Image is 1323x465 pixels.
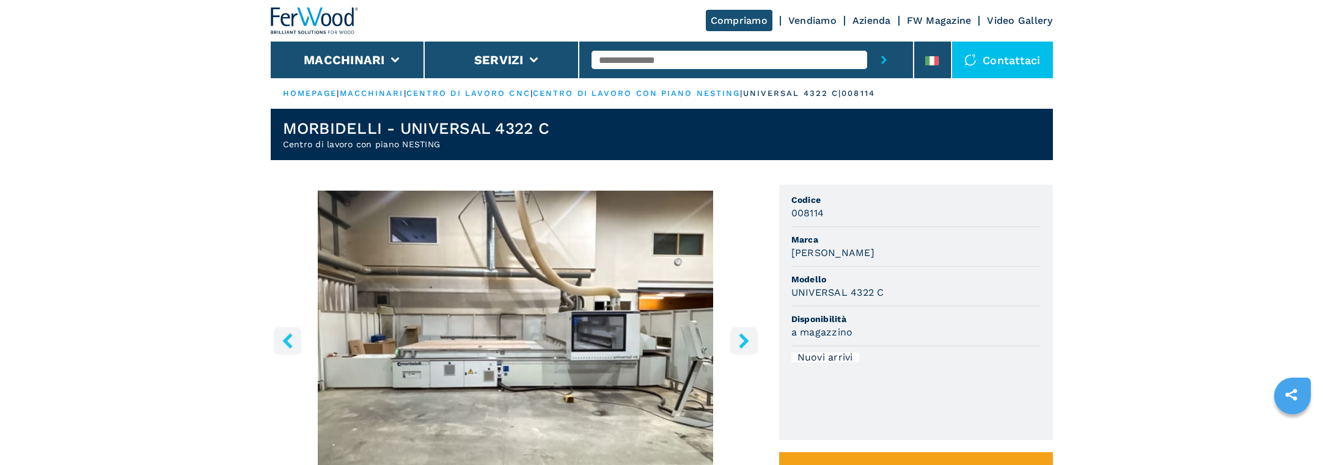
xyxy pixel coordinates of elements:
[706,10,772,31] a: Compriamo
[740,89,742,98] span: |
[841,88,875,99] p: 008114
[730,327,758,354] button: right-button
[791,194,1041,206] span: Codice
[1276,379,1307,410] a: sharethis
[271,7,359,34] img: Ferwood
[867,42,901,78] button: submit-button
[283,138,549,150] h2: Centro di lavoro con piano NESTING
[791,353,859,362] div: Nuovi arrivi
[791,246,874,260] h3: [PERSON_NAME]
[907,15,972,26] a: FW Magazine
[852,15,891,26] a: Azienda
[791,233,1041,246] span: Marca
[791,273,1041,285] span: Modello
[337,89,339,98] span: |
[987,15,1052,26] a: Video Gallery
[952,42,1053,78] div: Contattaci
[304,53,385,67] button: Macchinari
[791,313,1041,325] span: Disponibilità
[340,89,404,98] a: macchinari
[743,88,842,99] p: universal 4322 c |
[274,327,301,354] button: left-button
[404,89,406,98] span: |
[533,89,740,98] a: centro di lavoro con piano nesting
[283,89,337,98] a: HOMEPAGE
[406,89,530,98] a: centro di lavoro cnc
[788,15,837,26] a: Vendiamo
[791,325,853,339] h3: a magazzino
[283,119,549,138] h1: MORBIDELLI - UNIVERSAL 4322 C
[474,53,524,67] button: Servizi
[791,285,884,299] h3: UNIVERSAL 4322 C
[964,54,977,66] img: Contattaci
[1271,410,1314,456] iframe: Chat
[791,206,824,220] h3: 008114
[530,89,533,98] span: |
